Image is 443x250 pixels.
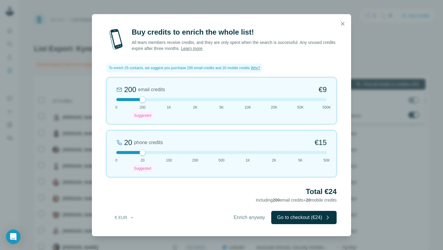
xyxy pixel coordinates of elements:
span: 50K [297,105,303,110]
span: 1K [246,158,250,163]
button: € EUR [111,212,139,223]
h2: Total €24 [106,187,337,196]
span: 5K [219,105,224,110]
span: Including email credits + mobile credits [256,198,337,202]
span: 5K [298,158,303,163]
button: Enrich anyway [228,211,271,224]
span: 0 [115,105,118,110]
img: mobile-phone [106,27,126,51]
span: phone credits [134,139,163,146]
a: Learn more [181,46,203,51]
span: email credits [138,86,165,93]
span: 2K [272,158,276,163]
span: 100 [166,158,172,163]
span: 10K [245,105,251,110]
span: 20 [306,198,311,202]
span: €15 [315,138,327,147]
span: 50K [323,158,330,163]
span: Why? [251,66,260,70]
span: €9 [319,85,327,94]
span: 20K [271,105,277,110]
div: Open Intercom Messenger [6,230,20,244]
div: Suggested [132,112,153,119]
span: 500 [218,158,225,163]
div: 20 [124,138,132,147]
button: Go to checkout (€24) [271,211,337,224]
p: All team members receive credits, and they are only spent when the search is successful. Any unus... [132,39,337,51]
span: 2K [193,105,197,110]
span: 20 [141,158,145,163]
span: To enrich 25 contacts, we suggest you purchase 200 email credits and 20 mobile credits [109,65,250,71]
div: 200 [124,85,136,94]
span: 200 [140,105,146,110]
span: 500K [322,105,331,110]
span: 0 [115,158,118,163]
div: Suggested [132,165,153,172]
span: 200 [273,198,280,202]
span: Enrich anyway [234,214,265,221]
span: 200 [192,158,198,163]
span: 1K [167,105,171,110]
